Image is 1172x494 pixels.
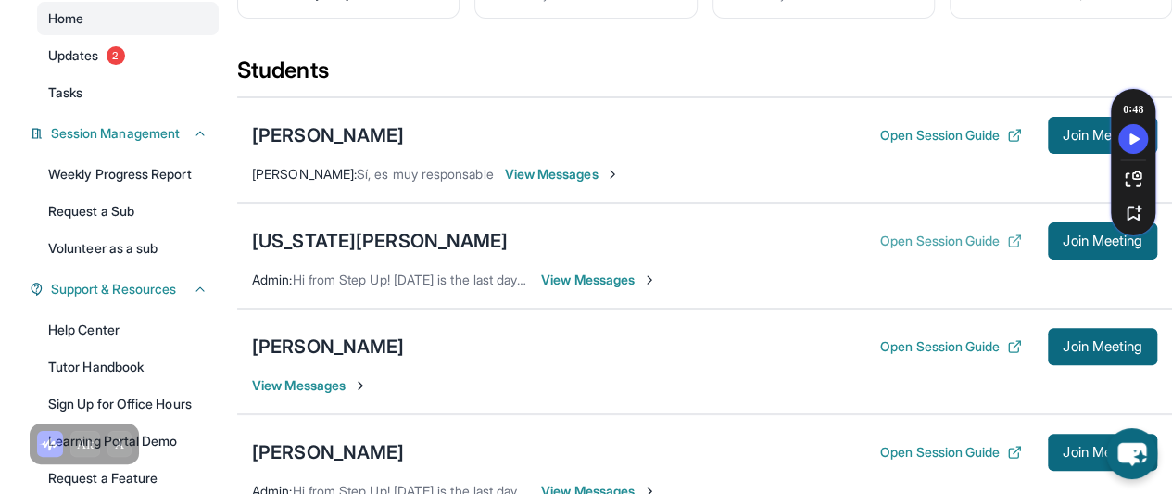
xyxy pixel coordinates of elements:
div: Students [237,56,1172,96]
a: Volunteer as a sub [37,232,219,265]
div: [PERSON_NAME] [252,334,404,360]
span: Join Meeting [1063,130,1142,141]
button: Open Session Guide [880,126,1022,145]
span: Admin : [252,272,292,287]
span: Support & Resources [51,280,176,298]
button: Open Session Guide [880,443,1022,462]
button: Open Session Guide [880,337,1022,356]
a: Weekly Progress Report [37,158,219,191]
span: [PERSON_NAME] : [252,166,357,182]
span: Join Meeting [1063,235,1142,247]
a: Tasks [37,76,219,109]
button: Join Meeting [1048,222,1157,260]
a: Sign Up for Office Hours [37,387,219,421]
span: Session Management [51,124,180,143]
button: Join Meeting [1048,434,1157,471]
button: Session Management [44,124,208,143]
a: Request a Sub [37,195,219,228]
span: View Messages [252,376,368,395]
span: Join Meeting [1063,447,1142,458]
a: Tutor Handbook [37,350,219,384]
span: Sí, es muy responsable [357,166,494,182]
button: Join Meeting [1048,117,1157,154]
button: chat-button [1106,428,1157,479]
span: Updates [48,46,99,65]
a: Updates2 [37,39,219,72]
span: View Messages [541,271,657,289]
button: Join Meeting [1048,328,1157,365]
div: [PERSON_NAME] [252,439,404,465]
span: Home [48,9,83,28]
button: Support & Resources [44,280,208,298]
img: Chevron-Right [353,378,368,393]
button: Open Session Guide [880,232,1022,250]
span: View Messages [505,165,621,184]
span: Join Meeting [1063,341,1142,352]
div: [PERSON_NAME] [252,122,404,148]
span: 2 [107,46,125,65]
span: Tasks [48,83,82,102]
img: Chevron-Right [642,272,657,287]
a: Help Center [37,313,219,347]
div: [US_STATE][PERSON_NAME] [252,228,508,254]
img: Chevron-Right [605,167,620,182]
a: Home [37,2,219,35]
